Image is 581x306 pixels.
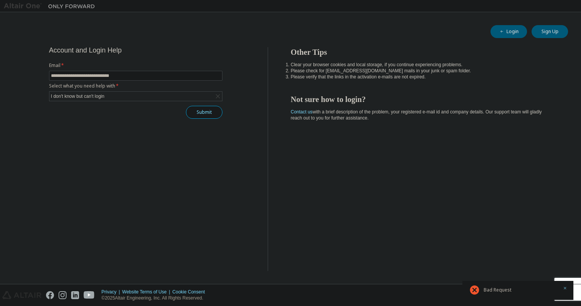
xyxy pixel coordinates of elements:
[122,289,172,295] div: Website Terms of Use
[49,62,222,69] label: Email
[532,25,568,38] button: Sign Up
[4,2,99,10] img: Altair One
[102,289,122,295] div: Privacy
[49,83,222,89] label: Select what you need help with
[102,295,210,301] p: © 2025 Altair Engineering, Inc. All Rights Reserved.
[291,47,555,57] h2: Other Tips
[491,25,527,38] button: Login
[46,291,54,299] img: facebook.svg
[2,291,41,299] img: altair_logo.svg
[291,94,555,104] h2: Not sure how to login?
[84,291,95,299] img: youtube.svg
[50,92,106,100] div: I don't know but can't login
[59,291,67,299] img: instagram.svg
[71,291,79,299] img: linkedin.svg
[291,109,313,115] a: Contact us
[186,106,222,119] button: Submit
[172,289,209,295] div: Cookie Consent
[291,68,555,74] li: Please check for [EMAIL_ADDRESS][DOMAIN_NAME] mails in your junk or spam folder.
[49,92,222,101] div: I don't know but can't login
[291,74,555,80] li: Please verify that the links in the activation e-mails are not expired.
[291,109,542,121] span: with a brief description of the problem, your registered e-mail id and company details. Our suppo...
[49,47,188,53] div: Account and Login Help
[484,287,511,293] span: Bad Request
[291,62,555,68] li: Clear your browser cookies and local storage, if you continue experiencing problems.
